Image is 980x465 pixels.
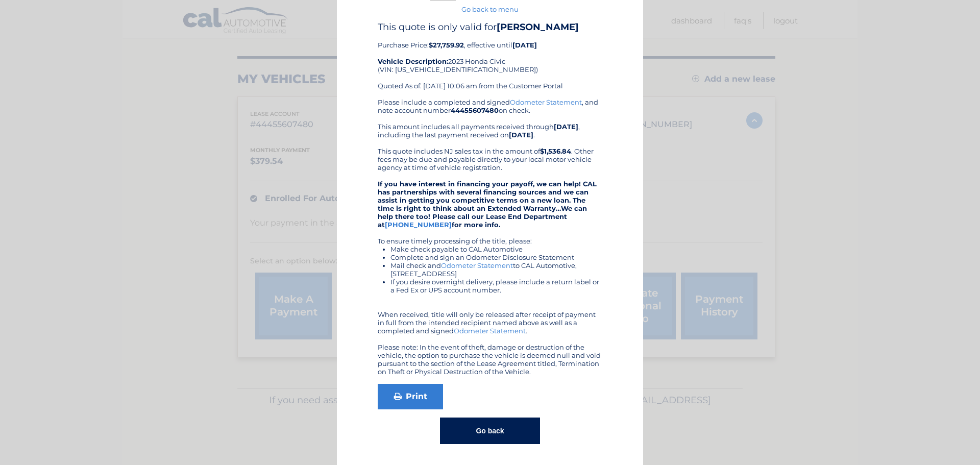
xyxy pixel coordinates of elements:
[378,98,602,376] div: Please include a completed and signed , and note account number on check. This amount includes al...
[510,98,582,106] a: Odometer Statement
[512,41,537,49] b: [DATE]
[390,253,602,261] li: Complete and sign an Odometer Disclosure Statement
[497,21,579,33] b: [PERSON_NAME]
[378,180,597,229] strong: If you have interest in financing your payoff, we can help! CAL has partnerships with several fin...
[461,5,519,13] a: Go back to menu
[378,21,602,33] h4: This quote is only valid for
[540,147,571,155] b: $1,536.84
[554,123,578,131] b: [DATE]
[454,327,526,335] a: Odometer Statement
[390,261,602,278] li: Mail check and to CAL Automotive, [STREET_ADDRESS]
[441,261,513,270] a: Odometer Statement
[440,418,540,444] button: Go back
[390,278,602,294] li: If you desire overnight delivery, please include a return label or a Fed Ex or UPS account number.
[378,21,602,98] div: Purchase Price: , effective until 2023 Honda Civic (VIN: [US_VEHICLE_IDENTIFICATION_NUMBER]) Quot...
[385,221,452,229] a: [PHONE_NUMBER]
[378,384,443,409] a: Print
[509,131,533,139] b: [DATE]
[378,57,448,65] strong: Vehicle Description:
[451,106,499,114] b: 44455607480
[429,41,464,49] b: $27,759.92
[390,245,602,253] li: Make check payable to CAL Automotive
